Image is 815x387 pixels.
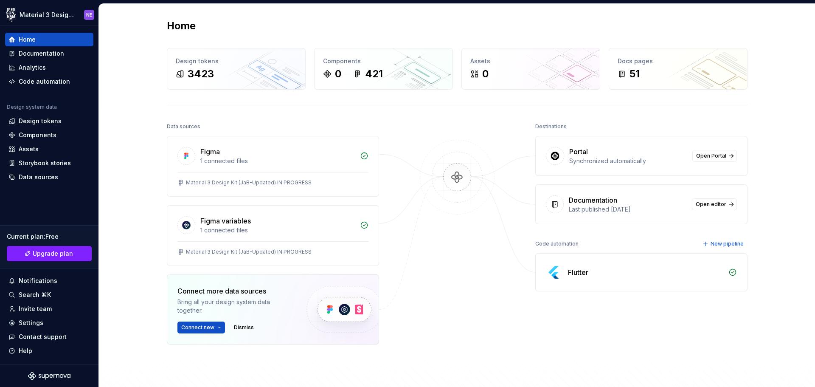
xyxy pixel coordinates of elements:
div: Analytics [19,63,46,72]
a: Invite team [5,302,93,316]
div: Design system data [7,104,57,110]
div: Docs pages [618,57,739,65]
div: Last published [DATE] [569,205,687,214]
span: Open Portal [696,153,726,159]
span: New pipeline [711,240,744,247]
div: Notifications [19,277,57,285]
button: [PERSON_NAME]Material 3 Design Kit (JaB-Updated)NE [2,6,97,24]
div: Material 3 Design Kit (JaB-Updated) [20,11,74,19]
div: Assets [19,145,39,153]
button: Notifications [5,274,93,288]
div: Search ⌘K [19,291,51,299]
a: Upgrade plan [7,246,92,261]
a: Open editor [692,198,737,210]
a: Docs pages51 [609,48,748,90]
div: Synchronized automatically [569,157,687,165]
svg: Supernova Logo [28,372,70,380]
div: Data sources [19,173,58,181]
a: Code automation [5,75,93,88]
div: Portal [569,147,588,157]
div: NE [86,11,92,18]
a: Analytics [5,61,93,74]
span: Open editor [696,201,726,208]
div: 0 [482,67,489,81]
div: Help [19,347,32,355]
div: 0 [335,67,341,81]
a: Components [5,128,93,142]
a: Data sources [5,170,93,184]
div: Connect more data sources [177,286,292,296]
div: Figma variables [200,216,251,226]
button: Connect new [177,322,225,333]
div: Home [19,35,36,44]
div: Storybook stories [19,159,71,167]
div: Destinations [535,121,567,133]
a: Assets [5,142,93,156]
button: Help [5,344,93,358]
div: Components [19,131,56,139]
div: Assets [470,57,591,65]
div: Figma [200,147,220,157]
button: Contact support [5,330,93,344]
div: Material 3 Design Kit (JaB-Updated) IN PROGRESS [186,249,312,255]
div: Code automation [535,238,579,250]
a: Design tokens [5,114,93,128]
button: Dismiss [230,322,258,333]
a: Figma variables1 connected filesMaterial 3 Design Kit (JaB-Updated) IN PROGRESS [167,205,379,266]
a: Components0421 [314,48,453,90]
a: Settings [5,316,93,330]
div: 1 connected files [200,157,355,165]
div: Bring all your design system data together. [177,298,292,315]
a: Home [5,33,93,46]
div: 3423 [188,67,214,81]
a: Assets0 [461,48,600,90]
div: Contact support [19,333,67,341]
div: Current plan : Free [7,232,92,241]
div: Code automation [19,77,70,86]
div: Design tokens [176,57,297,65]
div: 421 [365,67,383,81]
a: Open Portal [692,150,737,162]
div: 1 connected files [200,226,355,234]
div: Settings [19,319,43,327]
div: [PERSON_NAME] [6,10,16,20]
div: Documentation [569,195,617,205]
a: Storybook stories [5,156,93,170]
a: Figma1 connected filesMaterial 3 Design Kit (JaB-Updated) IN PROGRESS [167,136,379,197]
span: Dismiss [234,324,254,331]
div: Documentation [19,49,64,58]
div: Flutter [568,267,588,277]
span: Upgrade plan [33,249,73,258]
span: Connect new [181,324,214,331]
div: Invite team [19,305,52,313]
div: Data sources [167,121,200,133]
a: Design tokens3423 [167,48,306,90]
div: Components [323,57,444,65]
button: Search ⌘K [5,288,93,302]
a: Documentation [5,47,93,60]
div: 51 [630,67,640,81]
button: New pipeline [700,238,748,250]
div: Material 3 Design Kit (JaB-Updated) IN PROGRESS [186,179,312,186]
h2: Home [167,19,196,33]
div: Design tokens [19,117,62,125]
